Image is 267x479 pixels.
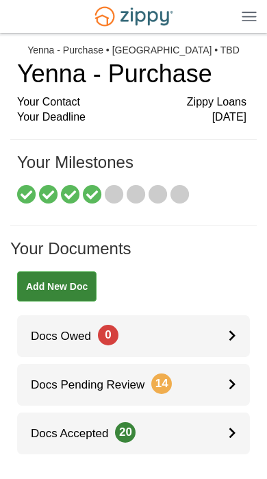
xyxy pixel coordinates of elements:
img: Mobile Dropdown Menu [242,11,257,21]
div: Yenna - Purchase • [GEOGRAPHIC_DATA] • TBD [27,45,240,56]
div: Your Contact [17,95,246,110]
span: [DATE] [212,110,246,125]
h1: Your Milestones [17,153,246,185]
h1: Yenna - Purchase [17,60,246,88]
h1: Your Documents [10,240,257,271]
span: Zippy Loans [187,95,246,110]
a: Docs Accepted20 [17,413,250,454]
span: Docs Pending Review [17,378,172,391]
div: Your Deadline [17,110,246,125]
span: Docs Accepted [17,427,136,440]
span: Docs Owed [17,330,118,343]
span: 20 [115,422,136,443]
a: Add New Doc [17,271,97,302]
a: Docs Pending Review14 [17,364,250,406]
a: Docs Owed0 [17,315,250,357]
span: 0 [98,325,118,345]
span: 14 [151,373,172,394]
